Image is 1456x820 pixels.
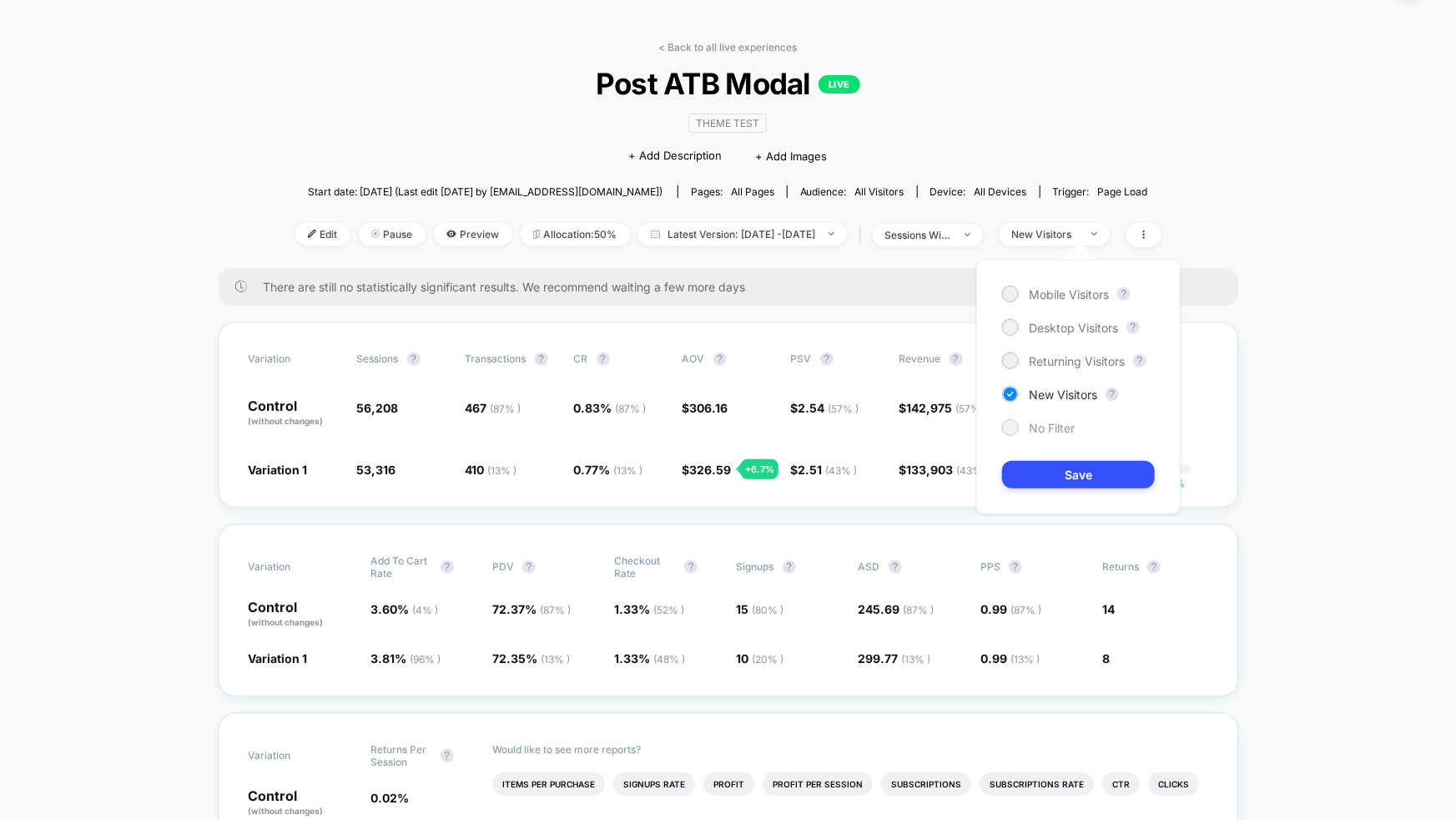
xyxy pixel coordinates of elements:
[753,604,784,616] span: ( 80 % )
[370,791,409,805] span: 0.02 %
[826,464,858,477] span: ( 43 % )
[491,402,521,415] span: ( 87 % )
[371,230,380,238] img: end
[249,617,324,627] span: (without changes)
[1133,354,1146,367] button: ?
[614,651,685,666] span: 1.33 %
[492,602,571,616] span: 72.37 %
[466,463,517,477] span: 410
[1012,228,1079,240] div: New Visitors
[492,772,605,796] li: Items Per Purchase
[690,463,732,477] span: 326.59
[370,743,432,768] span: Returns Per Session
[597,352,610,366] button: ?
[535,352,548,366] button: ?
[763,772,873,796] li: Profit Per Session
[249,743,340,768] span: Variation
[800,185,904,198] div: Audience:
[1117,287,1131,301] button: ?
[753,653,784,666] span: ( 20 % )
[1102,772,1140,796] li: Ctr
[614,554,676,580] span: Checkout Rate
[791,463,858,477] span: $
[659,41,798,53] a: < Back to all live experiences
[1029,321,1118,335] span: Desktop Visitors
[1102,602,1115,616] span: 14
[357,463,396,477] span: 53,316
[651,230,660,238] img: calendar
[737,651,784,666] span: 10
[338,66,1117,101] span: Post ATB Modal
[829,232,834,235] img: end
[1010,604,1041,616] span: ( 87 % )
[741,459,778,479] div: + 6.7 %
[1091,232,1097,235] img: end
[819,75,860,94] p: LIVE
[249,399,340,428] p: Control
[249,463,308,477] span: Variation 1
[541,653,570,666] span: ( 13 % )
[357,352,399,365] span: Sessions
[488,464,517,477] span: ( 13 % )
[249,600,354,629] p: Control
[713,352,727,366] button: ?
[1102,651,1110,666] span: 8
[902,653,931,666] span: ( 13 % )
[359,223,426,245] span: Pause
[614,464,643,477] span: ( 13 % )
[249,554,340,580] span: Variation
[412,604,438,616] span: ( 4 % )
[859,602,935,616] span: 245.69
[904,604,935,616] span: ( 87 % )
[683,352,705,365] span: AOV
[628,148,722,165] span: + Add Description
[434,223,512,245] span: Preview
[917,185,1040,198] span: Device:
[859,560,880,573] span: ASD
[855,185,904,198] span: All Visitors
[980,772,1094,796] li: Subscriptions Rate
[441,560,454,574] button: ?
[975,185,1027,198] span: all devices
[980,560,1000,573] span: PPS
[799,463,858,477] span: 2.51
[1010,653,1040,666] span: ( 13 % )
[370,651,441,666] span: 3.81 %
[889,560,902,574] button: ?
[965,233,970,236] img: end
[1098,185,1148,198] span: Page Load
[249,651,308,666] span: Variation 1
[492,560,514,573] span: PDV
[357,401,399,415] span: 56,208
[1106,387,1119,401] button: ?
[466,401,521,415] span: 467
[737,602,784,616] span: 15
[957,464,989,477] span: ( 43 % )
[1053,185,1148,198] div: Trigger:
[683,401,728,415] span: $
[799,401,859,415] span: 2.54
[492,651,570,666] span: 72.35 %
[907,401,987,415] span: 142,975
[653,653,685,666] span: ( 48 % )
[690,401,728,415] span: 306.16
[1029,287,1109,301] span: Mobile Visitors
[1102,560,1139,573] span: Returns
[791,352,812,365] span: PSV
[885,229,952,241] div: sessions with impression
[1147,560,1161,574] button: ?
[980,602,1041,616] span: 0.99
[249,806,324,816] span: (without changes)
[574,352,588,365] span: CR
[407,352,421,366] button: ?
[829,402,859,415] span: ( 57 % )
[899,401,987,415] span: $
[1029,421,1075,435] span: No Filter
[855,223,873,247] span: |
[574,463,643,477] span: 0.77 %
[683,463,732,477] span: $
[613,772,695,796] li: Signups Rate
[614,602,684,616] span: 1.33 %
[249,416,324,426] span: (without changes)
[783,560,796,574] button: ?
